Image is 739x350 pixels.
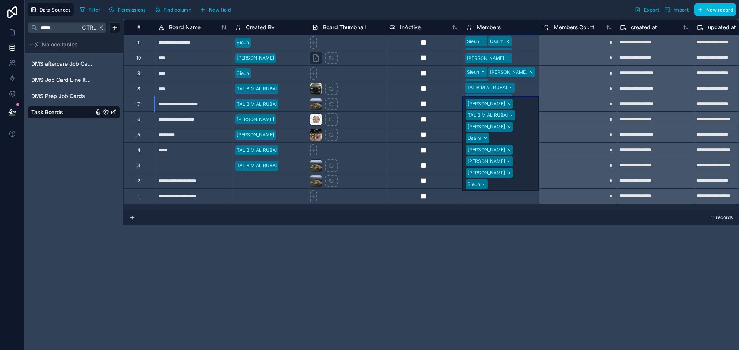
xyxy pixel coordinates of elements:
[706,7,733,13] span: New record
[468,100,505,107] div: [PERSON_NAME]
[164,7,191,13] span: Find column
[237,85,277,92] div: TALIB M AL RUBAI
[81,23,97,32] span: Ctrl
[237,101,277,108] div: TALIB M AL RUBAI
[129,24,148,30] div: #
[490,38,504,45] div: Usaim
[209,7,231,13] span: New field
[106,4,148,15] button: Permissions
[468,123,505,130] div: [PERSON_NAME]
[468,158,505,165] div: [PERSON_NAME]
[118,7,145,13] span: Permissions
[632,3,662,16] button: Export
[467,50,504,56] div: [PERSON_NAME]
[28,39,115,50] button: Noloco tables
[468,146,505,153] div: [PERSON_NAME]
[31,108,63,116] span: Task Boards
[631,23,657,31] span: created at
[98,25,104,30] span: K
[467,55,504,62] div: [PERSON_NAME]
[468,169,505,176] div: [PERSON_NAME]
[237,70,249,77] div: Sieun
[662,3,691,16] button: Import
[136,55,141,61] div: 10
[40,7,71,13] span: Data Sources
[28,74,120,86] div: DMS Job Card Line Items
[31,76,94,84] a: DMS Job Card Line Items
[42,41,78,48] span: Noloco tables
[694,3,736,16] button: New record
[711,214,733,221] span: 11 records
[237,131,274,138] div: [PERSON_NAME]
[28,90,120,102] div: DMS Prep Job Cards
[467,80,481,87] div: Usaim
[138,193,140,199] div: 1
[400,23,421,31] span: InActive
[467,38,479,45] div: Sieun
[490,69,527,76] div: [PERSON_NAME]
[468,112,508,119] div: TALIB M AL RUBAI
[31,60,94,68] a: DMS aftercare Job Cards
[169,23,201,31] span: Board Name
[137,86,140,92] div: 8
[237,162,277,169] div: TALIB M AL RUBAI
[137,116,140,123] div: 6
[137,132,140,138] div: 5
[137,147,140,153] div: 4
[237,147,277,154] div: TALIB M AL RUBAI
[477,23,501,31] span: Members
[137,178,140,184] div: 2
[28,106,120,118] div: Task Boards
[467,84,507,91] div: TALIB M AL RUBAI
[237,39,249,46] div: Sieun
[554,23,594,31] span: Members Count
[468,135,482,142] div: Usaim
[237,116,274,123] div: [PERSON_NAME]
[137,163,140,169] div: 3
[77,4,103,15] button: Filter
[137,70,140,76] div: 9
[246,23,274,31] span: Created By
[137,40,141,46] div: 11
[89,7,100,13] span: Filter
[691,3,736,16] a: New record
[237,55,274,61] div: [PERSON_NAME]
[674,7,689,13] span: Import
[467,69,479,76] div: Sieun
[323,23,366,31] span: Board Thumbnail
[106,4,151,15] a: Permissions
[28,58,120,70] div: DMS aftercare Job Cards
[31,92,85,100] span: DMS Prep Job Cards
[708,23,736,31] span: updated at
[31,108,94,116] a: Task Boards
[468,181,480,188] div: Sieun
[644,7,659,13] span: Export
[197,4,234,15] button: New field
[137,101,140,107] div: 7
[467,96,504,103] div: [PERSON_NAME]
[31,92,94,100] a: DMS Prep Job Cards
[152,4,194,15] button: Find column
[28,3,74,16] button: Data Sources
